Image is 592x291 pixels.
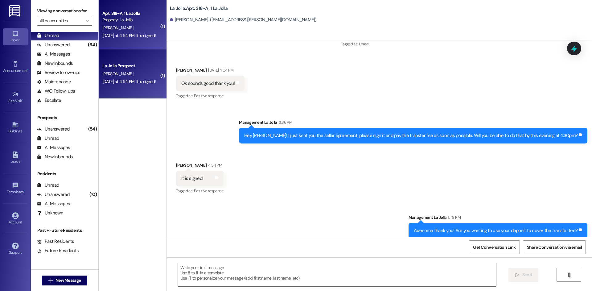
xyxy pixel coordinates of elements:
span: Send [522,272,532,278]
span: • [22,98,23,102]
div: Prospects [31,114,98,121]
span: Positive response [194,93,224,98]
div: New Inbounds [37,60,73,67]
div: Maintenance [37,79,71,85]
div: Unread [37,135,59,142]
div: Unanswered [37,126,70,132]
div: Tagged as: [176,186,224,195]
div: [DATE] at 4:54 PM: It is signed! [102,33,156,38]
span: New Message [55,277,81,284]
i:  [515,272,520,277]
div: Management La Jolla [239,119,587,128]
div: Past Residents [37,238,74,245]
div: Ok sounds good thank you! [181,80,235,87]
div: [PERSON_NAME] [176,67,245,76]
a: Leads [3,150,28,166]
div: [PERSON_NAME]. ([EMAIL_ADDRESS][PERSON_NAME][DOMAIN_NAME]) [170,17,317,23]
a: Support [3,241,28,257]
img: ResiDesk Logo [9,5,22,17]
div: Apt. 318~A, 1 La Jolla [102,10,159,17]
div: Future Residents [37,247,79,254]
div: It is signed! [181,175,203,182]
div: (54) [87,124,98,134]
button: Send [508,268,538,282]
i:  [48,278,53,283]
span: • [24,189,25,193]
a: Account [3,210,28,227]
span: • [27,68,28,72]
div: Management La Jolla [409,214,587,223]
input: All communities [40,16,82,26]
div: Awesome thank you! Are you wanting to use your deposit to cover the transfer fee? [414,227,578,234]
div: All Messages [37,201,70,207]
div: Unread [37,182,59,189]
span: [PERSON_NAME] [102,71,133,77]
div: Hey [PERSON_NAME]! I just sent you the seller agreement, please sign it and pay the transfer fee ... [244,132,578,139]
span: Share Conversation via email [527,244,582,251]
div: [PERSON_NAME] [176,162,224,171]
div: Tagged as: [176,91,245,100]
div: 4:54 PM [207,162,222,168]
div: Unanswered [37,191,70,198]
span: Get Conversation Link [473,244,516,251]
div: Unanswered [37,42,70,48]
div: 5:18 PM [446,214,460,221]
span: Positive response [194,188,224,193]
div: Tagged as: [341,39,587,48]
a: Templates • [3,180,28,197]
div: (64) [86,40,98,50]
label: Viewing conversations for [37,6,92,16]
a: Buildings [3,119,28,136]
div: Review follow-ups [37,69,80,76]
i:  [85,18,89,23]
div: [DATE] at 4:54 PM: It is signed! [102,79,156,84]
a: Inbox [3,28,28,45]
button: Share Conversation via email [523,240,586,254]
button: Get Conversation Link [469,240,520,254]
div: Residents [31,171,98,177]
div: All Messages [37,51,70,57]
div: Unknown [37,210,63,216]
div: (10) [88,190,98,199]
button: New Message [42,276,88,285]
div: Escalate [37,97,61,104]
a: Site Visit • [3,89,28,106]
div: WO Follow-ups [37,88,75,94]
div: All Messages [37,144,70,151]
div: [DATE] 4:04 PM [207,67,233,73]
div: Property: La Jolla [102,17,159,23]
div: Unread [37,32,59,39]
i:  [567,272,571,277]
span: [PERSON_NAME] [102,25,133,31]
b: La Jolla: Apt. 318~A, 1 La Jolla [170,5,228,12]
div: Past + Future Residents [31,227,98,234]
div: New Inbounds [37,154,73,160]
div: La Jolla Prospect [102,63,159,69]
div: 3:36 PM [277,119,292,126]
span: Lease [359,41,369,47]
